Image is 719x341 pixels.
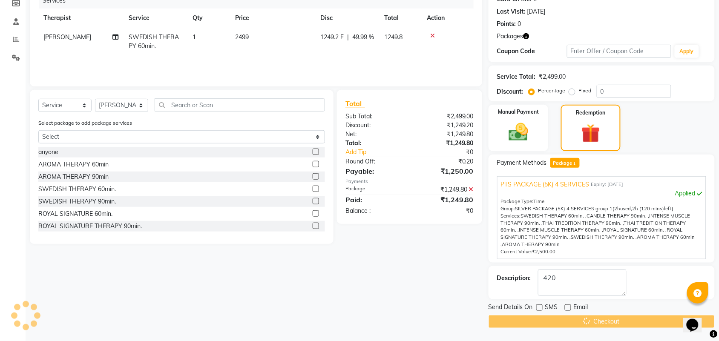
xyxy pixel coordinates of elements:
label: Fixed [579,87,592,95]
span: Expiry: [DATE] [591,181,624,188]
div: ₹1,249.80 [409,130,480,139]
div: ₹1,250.00 [409,166,480,176]
div: anyone [38,148,58,157]
span: THAI TREDITION THERAPY 90min. , [543,220,624,226]
span: 49.99 % [352,33,374,42]
span: SILVER PACKAGE (5K) 4 SERVICES group 1 [515,206,613,212]
span: [PERSON_NAME] [43,33,91,41]
div: ROYAL SIGNATURE THERAPY 90min. [38,222,142,231]
span: Services: [501,213,521,219]
div: ₹0 [421,148,480,157]
span: Time [534,198,545,204]
div: ₹1,249.80 [409,195,480,205]
th: Price [230,9,315,28]
div: ₹2,499.00 [409,112,480,121]
div: Net: [339,130,410,139]
div: Paid: [339,195,410,205]
span: 1249.8 [384,33,403,41]
span: Current Value: [501,249,532,255]
div: AROMA THERAPY 60min [38,160,109,169]
label: Percentage [538,87,566,95]
th: Action [422,9,474,28]
span: 1 [193,33,196,41]
th: Therapist [38,9,124,28]
span: AROMA THERAPY 90min [502,241,560,247]
th: Service [124,9,187,28]
label: Select package to add package services [38,119,132,127]
span: 2h (120 mins) [633,206,664,212]
input: Search or Scan [155,98,325,112]
button: Apply [675,45,699,58]
div: Round Off: [339,157,410,166]
div: SWEDISH THERAPY 60min. [38,185,116,194]
span: Payment Methods [497,158,547,167]
div: Coupon Code [497,47,567,56]
div: Discount: [497,87,523,96]
span: SMS [545,303,558,313]
label: Redemption [576,109,606,117]
div: Payable: [339,166,410,176]
span: INTENSE MUSCLE THERAPY 60min. , [519,227,604,233]
div: Description: [497,274,531,283]
span: SWEDISH THERAPY 60min. , [521,213,587,219]
div: Balance : [339,206,410,215]
span: Package Type: [501,198,534,204]
div: AROMA THERAPY 90min [38,172,109,181]
span: Send Details On [489,303,533,313]
span: used, left) [515,206,674,212]
input: Enter Offer / Coupon Code [567,45,671,58]
span: AROMA THERAPY 60min , [501,234,695,247]
div: 0 [518,20,521,29]
span: 2499 [235,33,249,41]
span: 1 [572,161,577,166]
span: (2h [613,206,621,212]
a: Add Tip [339,148,421,157]
span: Packages [497,32,523,41]
div: Total: [339,139,410,148]
div: ₹0 [409,206,480,215]
span: Total [345,99,365,108]
div: Service Total: [497,72,536,81]
th: Disc [315,9,379,28]
div: Applied [501,189,702,198]
span: ₹2,500.00 [532,249,556,255]
span: INTENSE MUSCLE THERAPY 90min. , [501,213,690,226]
span: Email [574,303,588,313]
span: PTS PACKAGE (5K) 4 SERVICES [501,180,590,189]
span: SWEDISH THERAPY 60min. [129,33,179,50]
div: [DATE] [527,7,546,16]
div: ₹1,249.80 [409,139,480,148]
div: Payments [345,178,474,185]
div: Package [339,185,410,194]
div: Points: [497,20,516,29]
span: Package [550,158,580,168]
img: _gift.svg [575,122,606,145]
div: SWEDISH THERAPY 90min. [38,197,116,206]
span: CANDLE THERAPY 90min. , [587,213,650,219]
div: ROYAL SIGNATURE 60min. [38,209,112,218]
div: ₹2,499.00 [539,72,566,81]
div: ₹0.20 [409,157,480,166]
th: Total [379,9,422,28]
span: ROYAL SIGNATURE 60min. , [604,227,667,233]
span: 1249.2 F [320,33,344,42]
label: Manual Payment [498,108,539,116]
img: _cash.svg [503,121,535,143]
span: | [347,33,349,42]
th: Qty [187,9,230,28]
div: Discount: [339,121,410,130]
div: ₹1,249.20 [409,121,480,130]
div: Sub Total: [339,112,410,121]
span: SWEDISH THERAPY 90min. , [571,234,637,240]
span: Group: [501,206,515,212]
div: ₹1,249.80 [409,185,480,194]
iframe: chat widget [683,307,710,332]
div: Last Visit: [497,7,526,16]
